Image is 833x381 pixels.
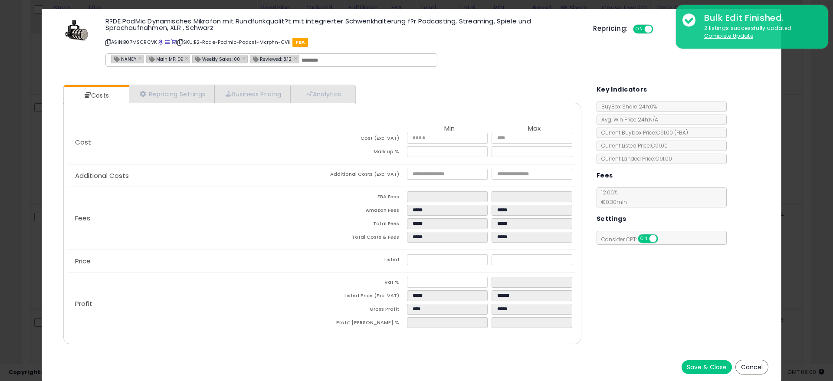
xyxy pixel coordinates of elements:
span: OFF [652,26,666,33]
td: Listed Price (Exc. VAT) [322,290,407,304]
span: Weekly Sales: 00 [193,55,240,62]
a: Analytics [290,85,354,103]
span: 12.00 % [597,189,627,206]
p: ASIN: B07MSCRCVK | SKU: E2-Rode-Podmic-Podcst-Mcrphn-CVK [105,35,580,49]
span: Current Buybox Price: [597,129,688,136]
h5: Fees [597,170,613,181]
td: Gross Profit [322,304,407,317]
td: Additional Costs (Exc. VAT) [322,169,407,182]
span: ON [634,26,645,33]
img: 41onC+bLofL._SL60_.jpg [64,18,90,44]
td: Total Costs & Fees [322,232,407,245]
td: FBA Fees [322,191,407,205]
div: 2 listings successfully updated. [698,24,821,40]
p: Additional Costs [68,172,322,179]
td: Vat % [322,277,407,290]
div: Bulk Edit Finished. [698,12,821,24]
td: Amazon Fees [322,205,407,218]
span: ( FBA ) [674,129,688,136]
td: Total Fees [322,218,407,232]
h5: Key Indicators [597,84,647,95]
span: €0.30 min [597,198,627,206]
td: Mark up % [322,146,407,160]
a: Costs [64,87,128,104]
span: ON [639,235,649,243]
a: × [138,54,144,62]
a: BuyBox page [158,39,163,46]
h5: Repricing: [593,25,628,32]
td: Profit [PERSON_NAME] % [322,317,407,331]
th: Max [492,125,576,133]
p: Price [68,258,322,265]
span: Current Listed Price: €91.00 [597,142,668,149]
a: Your listing only [171,39,176,46]
span: BuyBox Share 24h: 0% [597,103,657,110]
span: NANCY [112,55,136,62]
a: × [242,54,247,62]
a: Business Pricing [214,85,290,103]
td: Listed [322,254,407,268]
td: Cost (Exc. VAT) [322,133,407,146]
th: Min [407,125,492,133]
button: Cancel [735,360,768,374]
span: OFF [656,235,670,243]
span: Avg. Win Price 24h: N/A [597,116,658,123]
button: Save & Close [682,360,732,374]
a: × [185,54,190,62]
span: Current Landed Price: €91.00 [597,155,672,162]
p: Fees [68,215,322,222]
a: × [294,54,299,62]
span: FBA [292,38,308,47]
span: Consider CPT: [597,236,669,243]
span: €91.00 [656,129,688,136]
h3: R?DE PodMic Dynamisches Mikrofon mit Rundfunkqualit?t mit integrierter Schwenkhalterung f?r Podca... [105,18,580,31]
span: Main MP: DE [147,55,183,62]
span: Reviewed: 8.12 [250,55,292,62]
p: Cost [68,139,322,146]
p: Profit [68,300,322,307]
h5: Settings [597,213,626,224]
u: Complete Update [704,32,753,39]
a: Repricing Settings [129,85,215,103]
a: All offer listings [165,39,170,46]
